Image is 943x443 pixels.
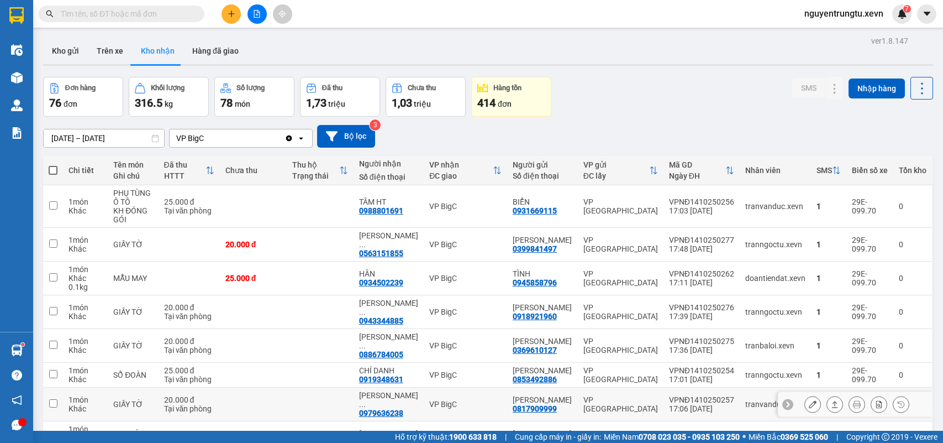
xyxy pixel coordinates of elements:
[328,100,345,108] span: triệu
[287,156,354,185] th: Toggle SortBy
[792,78,825,98] button: SMS
[899,308,926,316] div: 0
[69,303,102,312] div: 1 món
[235,100,250,108] span: món
[225,240,281,249] div: 20.000 đ
[781,432,828,441] strong: 0369 525 060
[359,400,366,409] span: ...
[513,269,572,278] div: TÌNH
[151,84,185,92] div: Khối lượng
[359,341,366,350] span: ...
[669,429,734,438] div: VPNĐ1410250264
[65,84,96,92] div: Đơn hàng
[11,44,23,56] img: warehouse-icon
[408,84,436,92] div: Chưa thu
[164,346,214,355] div: Tại văn phòng
[449,432,497,441] strong: 1900 633 818
[852,366,888,384] div: 29E-099.70
[852,236,888,253] div: 29E-099.70
[69,206,102,215] div: Khác
[882,433,889,441] span: copyright
[132,38,183,64] button: Kho nhận
[214,77,294,117] button: Số lượng78món
[164,206,214,215] div: Tại văn phòng
[583,269,658,287] div: VP [GEOGRAPHIC_DATA]
[113,206,152,224] div: KH ĐÓNG GÓI
[669,366,734,375] div: VPNĐ1410250254
[513,429,572,438] div: TRẦN VĂN ĐỨC
[816,308,841,316] div: 1
[69,375,102,384] div: Khác
[922,9,932,19] span: caret-down
[370,119,381,131] sup: 3
[429,308,502,316] div: VP BigC
[159,156,220,185] th: Toggle SortBy
[88,38,132,64] button: Trên xe
[669,244,734,253] div: 17:48 [DATE]
[359,197,418,206] div: TÂM HT
[225,166,281,175] div: Chưa thu
[816,274,841,283] div: 1
[43,77,123,117] button: Đơn hàng76đơn
[164,395,214,404] div: 20.000 đ
[359,409,403,418] div: 0979636238
[164,197,214,206] div: 25.000 đ
[513,404,557,413] div: 0817909999
[669,206,734,215] div: 17:03 [DATE]
[836,431,838,443] span: |
[306,96,326,110] span: 1,73
[113,400,152,409] div: GIẤY TỜ
[513,303,572,312] div: TRẦN ĐỨC THÀNH
[669,236,734,244] div: VPNĐ1410250277
[745,400,805,409] div: tranvanduc.xevn
[12,395,22,405] span: notification
[359,391,418,409] div: VƯƠNG TRÍ HIẾU
[745,202,805,211] div: tranvanduc.xevn
[273,4,292,24] button: aim
[69,197,102,206] div: 1 món
[745,308,805,316] div: tranngoctu.xevn
[513,337,572,346] div: BÙI VĂN KIÊN
[164,366,214,375] div: 25.000 đ
[429,202,502,211] div: VP BigC
[424,156,507,185] th: Toggle SortBy
[899,371,926,379] div: 0
[359,240,366,249] span: ...
[663,156,740,185] th: Toggle SortBy
[899,240,926,249] div: 0
[583,236,658,253] div: VP [GEOGRAPHIC_DATA]
[359,206,403,215] div: 0988801691
[749,431,828,443] span: Miền Bắc
[513,206,557,215] div: 0931669115
[165,100,173,108] span: kg
[669,269,734,278] div: VPNĐ1410250262
[669,303,734,312] div: VPNĐ1410250276
[164,337,214,346] div: 20.000 đ
[69,346,102,355] div: Khác
[46,10,54,18] span: search
[359,278,403,287] div: 0934502239
[899,202,926,211] div: 0
[849,79,905,98] button: Nhập hàng
[113,189,152,206] div: PHỤ TÙNG Ô TÔ
[604,431,740,443] span: Miền Nam
[513,244,557,253] div: 0399841497
[113,308,152,316] div: GIẤY TỜ
[129,77,209,117] button: Khối lượng316.5kg
[669,346,734,355] div: 17:36 [DATE]
[359,366,418,375] div: CHÍ DANH
[513,375,557,384] div: 0853492886
[297,134,305,143] svg: open
[236,84,265,92] div: Số lượng
[69,236,102,244] div: 1 món
[359,375,403,384] div: 0919348631
[669,404,734,413] div: 17:06 [DATE]
[317,125,375,148] button: Bộ lọc
[583,395,658,413] div: VP [GEOGRAPHIC_DATA]
[897,9,907,19] img: icon-new-feature
[113,341,152,350] div: GIẤY TỜ
[745,166,805,175] div: Nhân viên
[164,404,214,413] div: Tại văn phòng
[429,341,502,350] div: VP BigC
[113,171,152,180] div: Ghi chú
